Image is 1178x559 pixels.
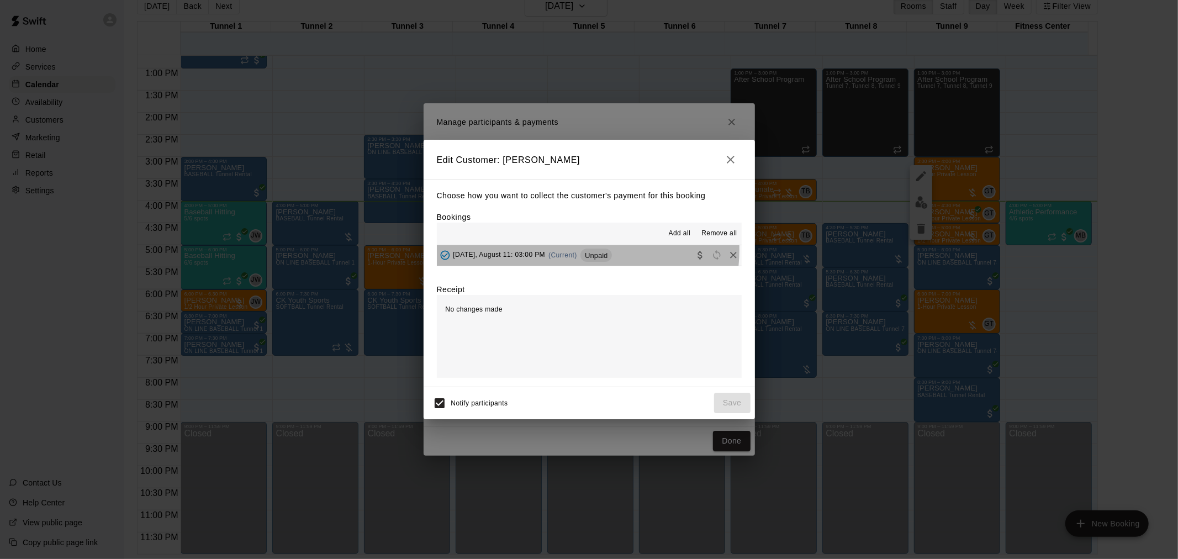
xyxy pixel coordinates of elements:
button: Add all [662,225,697,242]
label: Receipt [437,284,465,295]
span: (Current) [548,251,577,259]
label: Bookings [437,213,471,222]
button: Added - Collect Payment[DATE], August 11: 03:00 PM(Current)UnpaidCollect paymentRescheduleRemove [437,245,742,266]
span: No changes made [446,305,503,313]
span: [DATE], August 11: 03:00 PM [453,251,546,259]
span: Collect payment [692,251,709,259]
button: Remove all [697,225,741,242]
h2: Edit Customer: [PERSON_NAME] [424,140,755,180]
span: Remove all [701,228,737,239]
span: Add all [669,228,691,239]
span: Remove [725,251,742,259]
button: Added - Collect Payment [437,247,453,263]
span: Unpaid [580,251,612,260]
span: Reschedule [709,251,725,259]
span: Notify participants [451,399,508,407]
p: Choose how you want to collect the customer's payment for this booking [437,189,742,203]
